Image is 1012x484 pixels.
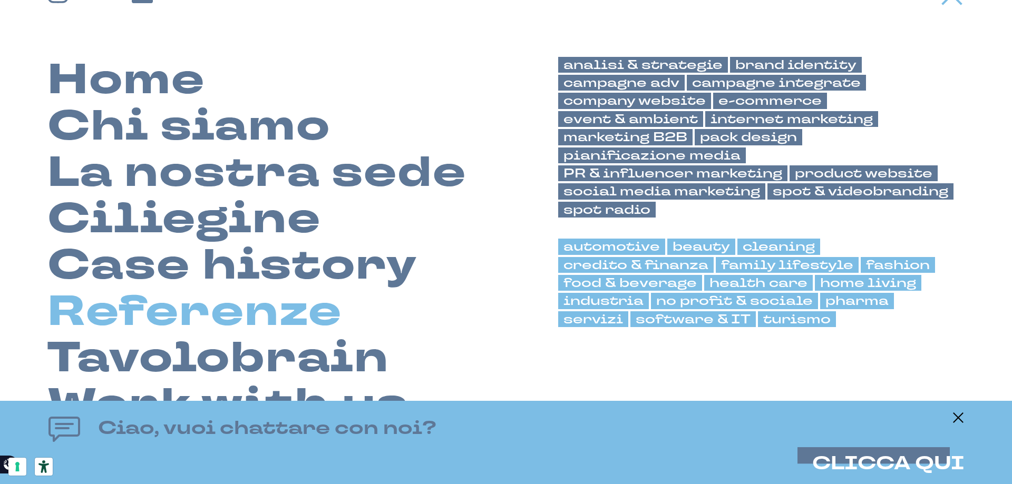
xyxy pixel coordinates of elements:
a: home living [815,275,921,291]
a: PR & influencer marketing [558,165,787,181]
a: family lifestyle [716,257,859,273]
a: social media marketing [558,183,765,199]
a: La nostra sede [47,150,466,196]
a: campagne adv [558,75,685,91]
a: Tavolobrain [47,335,389,381]
a: cleaning [737,239,820,254]
a: food & beverage [558,275,702,291]
a: analisi & strategie [558,57,728,73]
a: pharma [820,293,894,309]
button: Strumenti di accessibilità [35,458,53,476]
a: e-commerce [713,93,827,108]
a: spot radio [558,202,656,218]
a: Case history [47,242,417,289]
a: spot & videobranding [767,183,953,199]
button: CLICCA QUI [812,453,965,474]
a: automotive [558,239,665,254]
a: internet marketing [705,111,878,127]
a: event & ambient [558,111,703,127]
h4: Ciao, vuoi chattare con noi? [98,414,436,442]
a: pianificazione media [558,147,746,163]
a: campagne integrate [687,75,866,91]
span: CLICCA QUI [812,451,965,476]
a: software & IT [630,311,756,327]
a: marketing B2B [558,129,693,145]
a: brand identity [730,57,862,73]
a: fashion [861,257,935,273]
a: industria [558,293,649,309]
a: servizi [558,311,628,327]
a: no profit & sociale [651,293,818,309]
a: Referenze [47,289,342,335]
a: Ciliegine [47,196,321,242]
a: company website [558,93,711,108]
a: health care [704,275,813,291]
a: product website [790,165,938,181]
a: Chi siamo [47,103,330,150]
a: turismo [758,311,836,327]
a: pack design [695,129,802,145]
a: credito & finanza [558,257,714,273]
a: Home [47,57,205,103]
button: Le tue preferenze relative al consenso per le tecnologie di tracciamento [8,458,26,476]
a: beauty [667,239,735,254]
a: Work with us [47,381,408,428]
